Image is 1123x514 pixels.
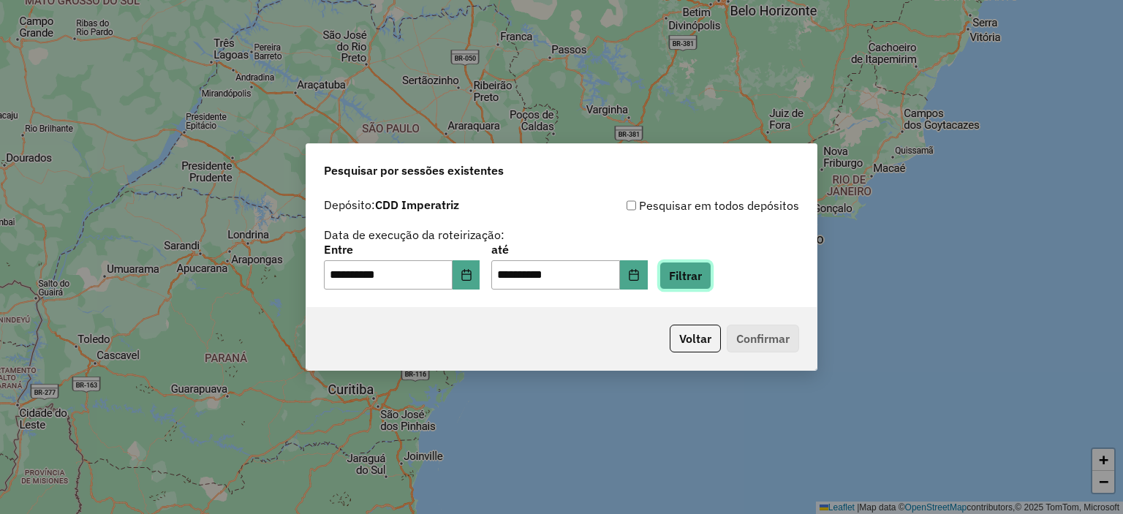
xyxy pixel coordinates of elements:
button: Voltar [670,325,721,352]
label: Depósito: [324,196,459,213]
span: Pesquisar por sessões existentes [324,162,504,179]
button: Choose Date [620,260,648,290]
button: Filtrar [659,262,711,290]
label: até [491,241,647,258]
label: Entre [324,241,480,258]
button: Choose Date [453,260,480,290]
label: Data de execução da roteirização: [324,226,504,243]
div: Pesquisar em todos depósitos [561,197,799,214]
strong: CDD Imperatriz [375,197,459,212]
